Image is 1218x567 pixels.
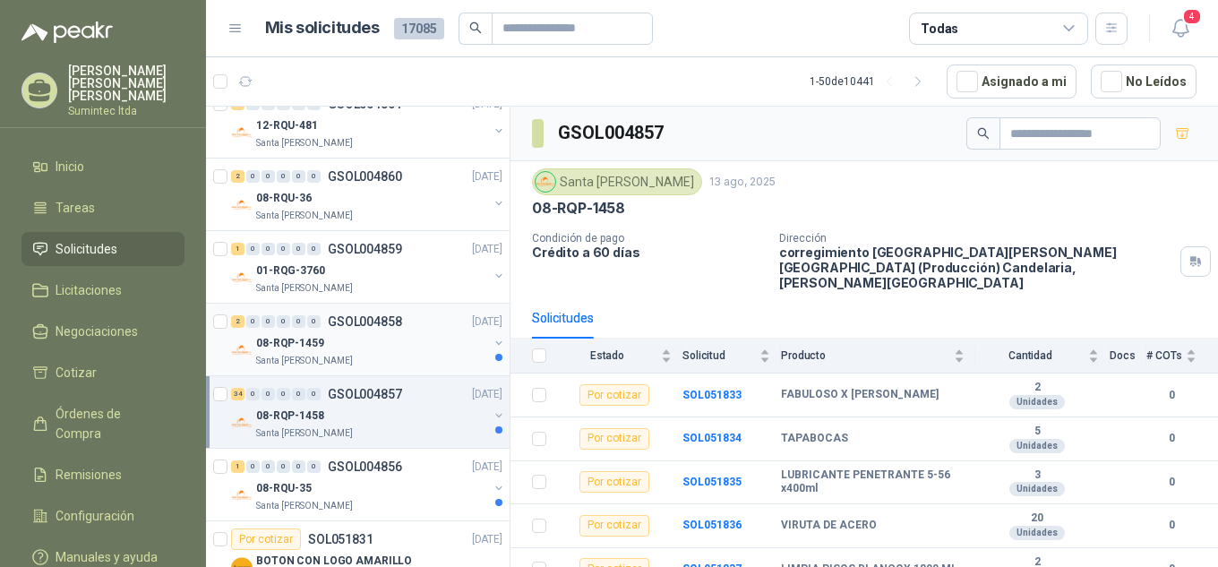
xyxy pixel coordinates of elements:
[307,243,321,255] div: 0
[56,157,84,176] span: Inicio
[975,349,1085,362] span: Cantidad
[231,388,244,400] div: 34
[231,383,506,441] a: 34 0 0 0 0 0 GSOL004857[DATE] Company Logo08-RQP-1458Santa [PERSON_NAME]
[21,150,184,184] a: Inicio
[231,528,301,550] div: Por cotizar
[56,506,134,526] span: Configuración
[977,127,990,140] span: search
[265,15,380,41] h1: Mis solicitudes
[579,384,649,406] div: Por cotizar
[56,363,97,382] span: Cotizar
[975,511,1099,526] b: 20
[277,460,290,473] div: 0
[277,315,290,328] div: 0
[472,168,502,185] p: [DATE]
[256,499,353,513] p: Santa [PERSON_NAME]
[256,262,325,279] p: 01-RQG-3760
[781,468,965,496] b: LUBRICANTE PENETRANTE 5-56 x400ml
[231,311,506,368] a: 2 0 0 0 0 0 GSOL004858[DATE] Company Logo08-RQP-1459Santa [PERSON_NAME]
[579,428,649,450] div: Por cotizar
[231,267,253,288] img: Company Logo
[262,170,275,183] div: 0
[307,388,321,400] div: 0
[1009,526,1065,540] div: Unidades
[56,198,95,218] span: Tareas
[56,404,167,443] span: Órdenes de Compra
[21,273,184,307] a: Licitaciones
[1009,482,1065,496] div: Unidades
[682,389,742,401] a: SOL051833
[246,388,260,400] div: 0
[1110,339,1146,374] th: Docs
[328,460,402,473] p: GSOL004856
[246,460,260,473] div: 0
[21,397,184,451] a: Órdenes de Compra
[308,533,373,546] p: SOL051831
[947,64,1076,99] button: Asignado a mi
[56,465,122,485] span: Remisiones
[277,170,290,183] div: 0
[1146,349,1182,362] span: # COTs
[262,460,275,473] div: 0
[68,64,184,102] p: [PERSON_NAME] [PERSON_NAME] [PERSON_NAME]
[256,354,353,368] p: Santa [PERSON_NAME]
[1182,8,1202,25] span: 4
[256,117,318,134] p: 12-RQU-481
[579,515,649,537] div: Por cotizar
[532,232,765,245] p: Condición de pago
[231,315,244,328] div: 2
[231,456,506,513] a: 1 0 0 0 0 0 GSOL004856[DATE] Company Logo08-RQU-35Santa [PERSON_NAME]
[231,243,244,255] div: 1
[56,322,138,341] span: Negociaciones
[472,459,502,476] p: [DATE]
[21,499,184,533] a: Configuración
[682,432,742,444] b: SOL051834
[1146,430,1197,447] b: 0
[682,349,756,362] span: Solicitud
[975,339,1110,374] th: Cantidad
[277,243,290,255] div: 0
[1009,395,1065,409] div: Unidades
[256,209,353,223] p: Santa [PERSON_NAME]
[292,315,305,328] div: 0
[256,408,324,425] p: 08-RQP-1458
[557,339,682,374] th: Estado
[231,170,244,183] div: 2
[256,335,324,352] p: 08-RQP-1459
[307,460,321,473] div: 0
[779,232,1173,245] p: Dirección
[975,468,1099,483] b: 3
[231,460,244,473] div: 1
[21,232,184,266] a: Solicitudes
[472,314,502,331] p: [DATE]
[292,388,305,400] div: 0
[472,531,502,548] p: [DATE]
[1146,339,1218,374] th: # COTs
[231,339,253,361] img: Company Logo
[56,239,117,259] span: Solicitudes
[682,476,742,488] a: SOL051835
[1091,64,1197,99] button: No Leídos
[810,67,932,96] div: 1 - 50 de 10441
[292,460,305,473] div: 0
[246,315,260,328] div: 0
[1009,439,1065,453] div: Unidades
[246,170,260,183] div: 0
[256,281,353,296] p: Santa [PERSON_NAME]
[557,349,657,362] span: Estado
[394,18,444,39] span: 17085
[256,136,353,150] p: Santa [PERSON_NAME]
[256,190,312,207] p: 08-RQU-36
[579,471,649,493] div: Por cotizar
[231,122,253,143] img: Company Logo
[472,241,502,258] p: [DATE]
[328,388,402,400] p: GSOL004857
[781,339,975,374] th: Producto
[277,388,290,400] div: 0
[231,93,506,150] a: 2 0 0 0 0 0 GSOL004861[DATE] Company Logo12-RQU-481Santa [PERSON_NAME]
[779,245,1173,290] p: corregimiento [GEOGRAPHIC_DATA][PERSON_NAME][GEOGRAPHIC_DATA] (Producción) Candelaria , [PERSON_N...
[1146,474,1197,491] b: 0
[292,243,305,255] div: 0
